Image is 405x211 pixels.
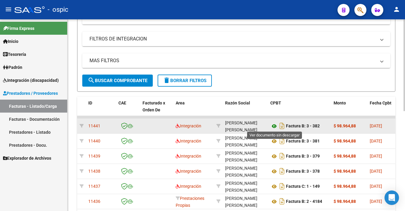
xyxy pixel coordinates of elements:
span: [DATE] [370,139,382,143]
strong: $ 98.964,88 [334,139,356,143]
strong: Factura B: 3 - 378 [286,169,320,174]
i: Descargar documento [278,166,286,176]
div: 27298526498 [225,135,265,147]
mat-icon: delete [163,77,170,84]
span: [DATE] [370,123,382,128]
mat-expansion-panel-header: FILTROS DE INTEGRACION [82,32,390,46]
i: Descargar documento [278,136,286,146]
span: - ospic [48,3,68,16]
strong: Factura B: 2 - 4184 [286,199,322,204]
div: [PERSON_NAME] [PERSON_NAME] [225,135,265,149]
span: Integración [176,123,201,128]
span: Facturado x Orden De [143,101,165,112]
button: Borrar Filtros [158,75,212,87]
strong: $ 98.964,88 [334,184,356,189]
button: Buscar Comprobante [82,75,153,87]
span: ID [88,101,92,105]
span: CPBT [270,101,281,105]
div: [PERSON_NAME] [PERSON_NAME] [225,165,265,179]
span: Prestadores / Proveedores [3,90,58,97]
span: [DATE] [370,169,382,174]
span: [DATE] [370,184,382,189]
div: [PERSON_NAME] [PERSON_NAME] [225,150,265,164]
strong: Factura B: 3 - 379 [286,154,320,159]
span: Area [176,101,185,105]
span: Explorador de Archivos [3,155,51,161]
div: 27298526498 [225,150,265,162]
datatable-header-cell: Fecha Cpbt [367,97,394,123]
span: Monto [334,101,346,105]
span: 11438 [88,169,100,174]
span: 11440 [88,139,100,143]
span: Prestaciones Propias [176,196,204,208]
div: 27298526498 [225,165,265,177]
mat-expansion-panel-header: MAS FILTROS [82,53,390,68]
span: Buscar Comprobante [88,78,147,83]
strong: Factura B: 3 - 382 [286,124,320,129]
div: [PERSON_NAME] [PERSON_NAME] [225,195,265,209]
strong: Factura B: 3 - 381 [286,139,320,144]
span: 11436 [88,199,100,204]
datatable-header-cell: Razón Social [223,97,268,123]
span: 11437 [88,184,100,189]
span: Integración (discapacidad) [3,77,59,84]
span: Tesorería [3,51,26,58]
datatable-header-cell: ID [86,97,116,123]
strong: $ 98.964,88 [334,123,356,128]
mat-icon: search [88,77,95,84]
datatable-header-cell: Facturado x Orden De [140,97,173,123]
datatable-header-cell: Monto [331,97,367,123]
span: 11441 [88,123,100,128]
span: Borrar Filtros [163,78,206,83]
mat-icon: person [393,6,400,13]
div: [PERSON_NAME] [PERSON_NAME] [225,120,265,133]
strong: Factura C: 1 - 149 [286,184,320,189]
mat-panel-title: MAS FILTROS [89,57,376,64]
div: 27298526498 [225,120,265,132]
i: Descargar documento [278,151,286,161]
mat-panel-title: FILTROS DE INTEGRACION [89,36,376,42]
div: 27264769561 [225,195,265,208]
i: Descargar documento [278,121,286,131]
span: Integración [176,139,201,143]
div: [PERSON_NAME] [PERSON_NAME] [225,180,265,194]
span: CAE [118,101,126,105]
div: Open Intercom Messenger [385,190,399,205]
span: Inicio [3,38,18,45]
i: Descargar documento [278,181,286,191]
datatable-header-cell: CAE [116,97,140,123]
i: Descargar documento [278,197,286,206]
datatable-header-cell: Area [173,97,214,123]
span: Padrón [3,64,22,71]
span: 11439 [88,154,100,158]
strong: $ 98.964,88 [334,169,356,174]
span: Integración [176,169,201,174]
span: Firma Express [3,25,34,32]
strong: $ 98.964,88 [334,199,356,204]
mat-icon: menu [5,6,12,13]
span: Razón Social [225,101,250,105]
strong: $ 98.964,88 [334,154,356,158]
div: 27413424939 [225,180,265,193]
datatable-header-cell: CPBT [268,97,331,123]
span: Integración [176,184,201,189]
span: [DATE] [370,199,382,204]
span: [DATE] [370,154,382,158]
span: Fecha Cpbt [370,101,391,105]
span: Integración [176,154,201,158]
